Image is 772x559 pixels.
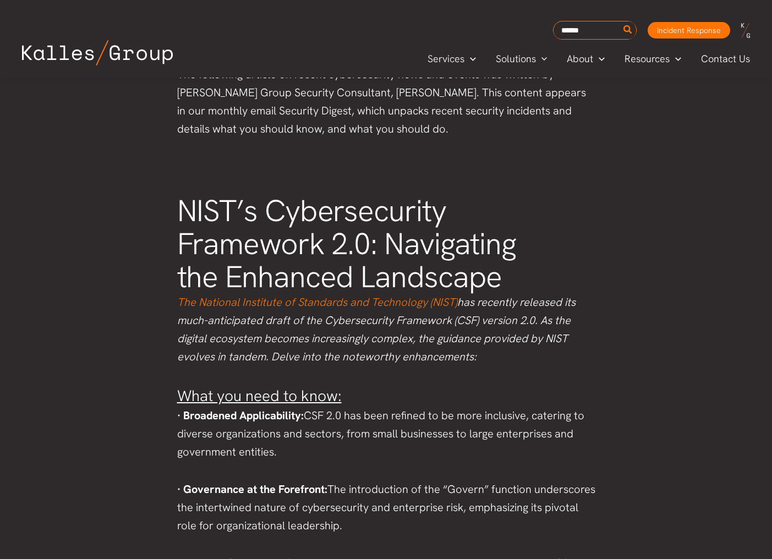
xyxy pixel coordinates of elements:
[593,51,605,67] span: Menu Toggle
[418,50,761,68] nav: Primary Site Navigation
[615,51,691,67] a: ResourcesMenu Toggle
[496,51,536,67] span: Solutions
[621,21,635,39] button: Search
[691,51,761,67] a: Contact Us
[701,51,750,67] span: Contact Us
[177,295,576,364] em: has recently released its much-anticipated draft of the Cybersecurity Framework (CSF) version 2.0...
[177,408,304,423] strong: · Broadened Applicability:
[177,386,342,405] span: What you need to know:
[177,65,595,138] p: The following article on recent cybersecurity news and events was written by [PERSON_NAME] Group ...
[670,51,681,67] span: Menu Toggle
[177,482,327,496] strong: · Governance at the Forefront:
[177,480,595,535] p: The introduction of the “Govern” function underscores the intertwined nature of cybersecurity and...
[567,51,593,67] span: About
[648,22,730,39] a: Incident Response
[418,51,486,67] a: ServicesMenu Toggle
[486,51,557,67] a: SolutionsMenu Toggle
[536,51,547,67] span: Menu Toggle
[428,51,464,67] span: Services
[464,51,476,67] span: Menu Toggle
[177,295,457,309] a: The National Institute of Standards and Technology (NIST)
[177,195,595,294] h2: NIST’s Cybersecurity Framework 2.0: Navigating the Enhanced Landscape
[22,40,173,65] img: Kalles Group
[625,51,670,67] span: Resources
[557,51,615,67] a: AboutMenu Toggle
[177,407,595,461] p: CSF 2.0 has been refined to be more inclusive, catering to diverse organizations and sectors, fro...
